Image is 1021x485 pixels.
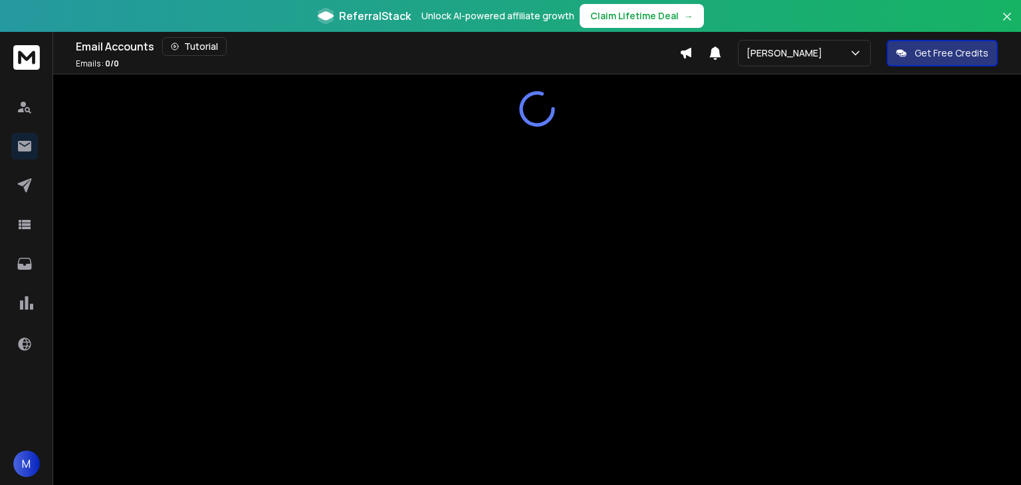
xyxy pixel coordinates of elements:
span: ReferralStack [339,8,411,24]
span: 0 / 0 [105,58,119,69]
button: Get Free Credits [887,40,998,66]
p: Unlock AI-powered affiliate growth [421,9,574,23]
p: Emails : [76,58,119,69]
p: [PERSON_NAME] [746,47,828,60]
button: Claim Lifetime Deal→ [580,4,704,28]
button: Close banner [998,8,1016,40]
p: Get Free Credits [915,47,988,60]
span: → [684,9,693,23]
button: M [13,450,40,477]
button: Tutorial [162,37,227,56]
div: Email Accounts [76,37,679,56]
